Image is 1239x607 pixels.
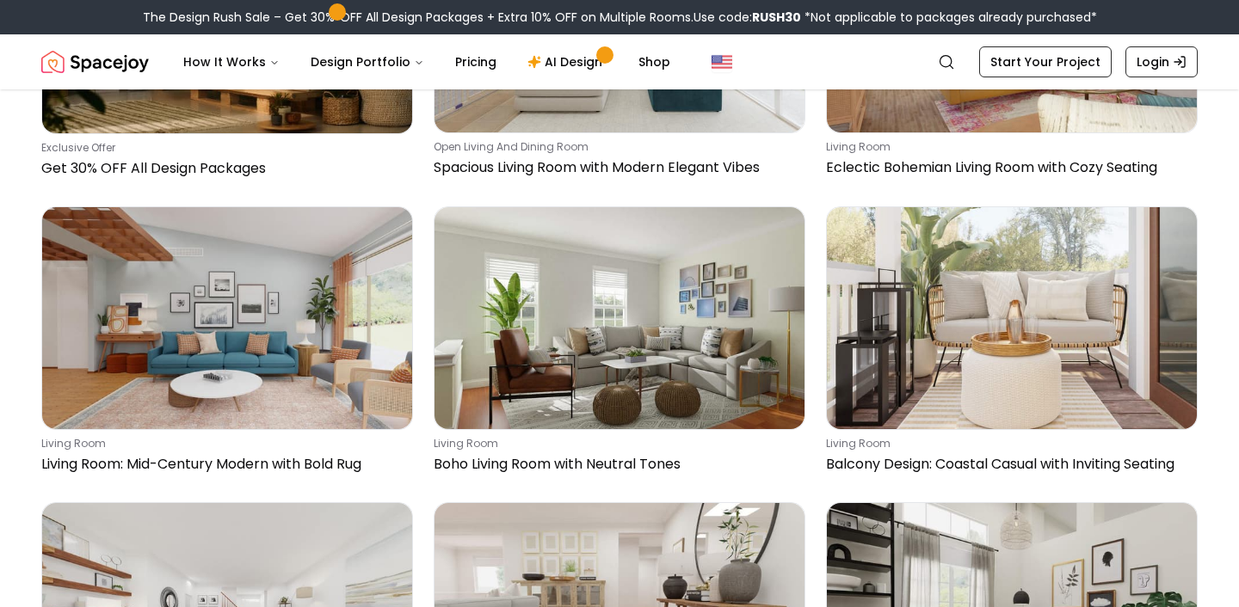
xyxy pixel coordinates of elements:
p: living room [434,437,798,451]
a: Login [1125,46,1198,77]
a: Living Room: Mid-Century Modern with Bold Rugliving roomLiving Room: Mid-Century Modern with Bold... [41,206,413,481]
p: Exclusive Offer [41,141,406,155]
div: The Design Rush Sale – Get 30% OFF All Design Packages + Extra 10% OFF on Multiple Rooms. [143,9,1097,26]
button: How It Works [170,45,293,79]
b: RUSH30 [752,9,801,26]
span: Use code: [693,9,801,26]
nav: Main [170,45,684,79]
p: Living Room: Mid-Century Modern with Bold Rug [41,454,406,475]
img: Balcony Design: Coastal Casual with Inviting Seating [827,207,1197,429]
p: Boho Living Room with Neutral Tones [434,454,798,475]
a: Boho Living Room with Neutral Tonesliving roomBoho Living Room with Neutral Tones [434,206,805,481]
a: AI Design [514,45,621,79]
a: Pricing [441,45,510,79]
p: Eclectic Bohemian Living Room with Cozy Seating [826,157,1191,178]
img: Boho Living Room with Neutral Tones [435,207,804,429]
nav: Global [41,34,1198,89]
p: living room [41,437,406,451]
a: Balcony Design: Coastal Casual with Inviting Seatingliving roomBalcony Design: Coastal Casual wit... [826,206,1198,481]
p: living room [826,437,1191,451]
a: Start Your Project [979,46,1112,77]
a: Shop [625,45,684,79]
img: Spacejoy Logo [41,45,149,79]
p: Balcony Design: Coastal Casual with Inviting Seating [826,454,1191,475]
button: Design Portfolio [297,45,438,79]
img: United States [712,52,732,72]
p: living room [826,140,1191,154]
p: Spacious Living Room with Modern Elegant Vibes [434,157,798,178]
a: Spacejoy [41,45,149,79]
p: open living and dining room [434,140,798,154]
img: Living Room: Mid-Century Modern with Bold Rug [42,207,412,429]
p: Get 30% OFF All Design Packages [41,158,406,179]
span: *Not applicable to packages already purchased* [801,9,1097,26]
